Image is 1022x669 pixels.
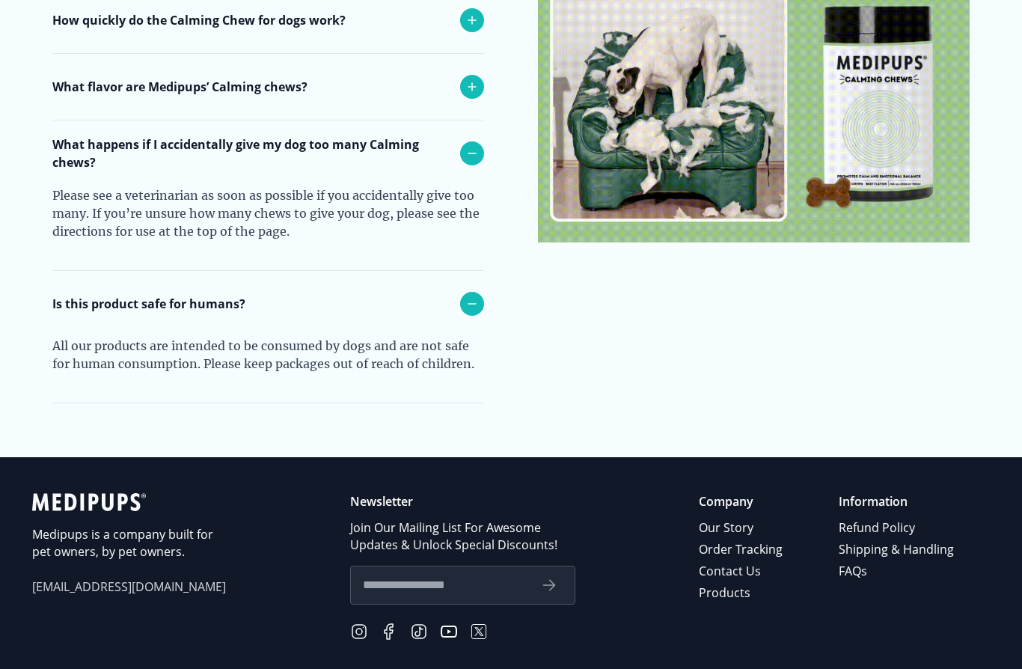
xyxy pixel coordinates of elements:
p: Information [839,493,956,510]
p: Join Our Mailing List For Awesome Updates & Unlock Special Discounts! [350,519,575,554]
a: FAQs [839,560,956,582]
p: How quickly do the Calming Chew for dogs work? [52,11,346,29]
p: What flavor are Medipups’ Calming chews? [52,78,307,96]
a: Order Tracking [699,539,785,560]
span: [EMAIL_ADDRESS][DOMAIN_NAME] [32,578,227,596]
a: Products [699,582,785,604]
a: Refund Policy [839,517,956,539]
div: Please see a veterinarian as soon as possible if you accidentally give too many. If you’re unsure... [52,186,484,270]
p: Company [699,493,785,510]
p: Medipups is a company built for pet owners, by pet owners. [32,526,227,560]
a: Shipping & Handling [839,539,956,560]
div: All our products are intended to be consumed by dogs and are not safe for human consumption. Plea... [52,337,484,403]
p: Newsletter [350,493,575,510]
div: Beef Flavored: Our chews will leave your pup begging for MORE! [52,120,484,168]
p: Is this product safe for humans? [52,295,245,313]
div: We created our Calming Chews as an helpful, fast remedy. The ingredients have a calming effect on... [52,53,484,209]
a: Contact Us [699,560,785,582]
p: What happens if I accidentally give my dog too many Calming chews? [52,135,453,171]
a: Our Story [699,517,785,539]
